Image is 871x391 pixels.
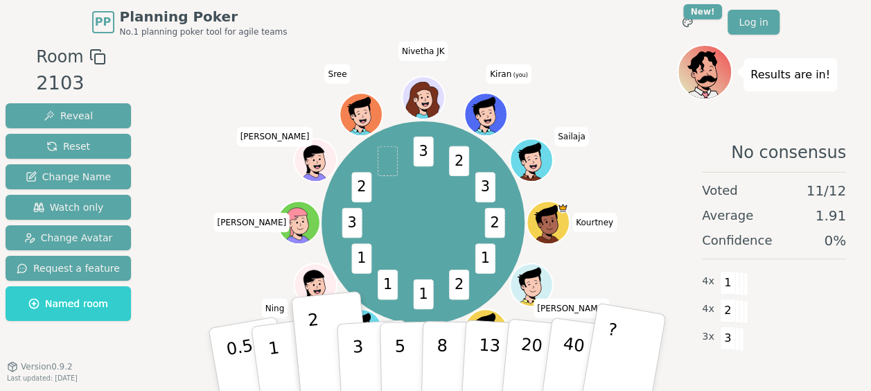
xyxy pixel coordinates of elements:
[36,69,105,98] div: 2103
[806,181,846,200] span: 11 / 12
[702,181,738,200] span: Voted
[7,361,73,372] button: Version0.9.2
[6,225,131,250] button: Change Avatar
[702,206,753,225] span: Average
[683,4,723,19] div: New!
[557,202,568,213] span: Kourtney is the host
[449,270,469,299] span: 2
[33,200,104,214] span: Watch only
[95,14,111,31] span: PP
[675,10,700,35] button: New!
[511,72,528,78] span: (you)
[6,286,131,321] button: Named room
[824,231,846,250] span: 0 %
[731,141,846,164] span: No consensus
[36,44,83,69] span: Room
[702,274,714,289] span: 4 x
[237,128,313,147] span: Click to change your name
[21,361,73,372] span: Version 0.9.2
[6,134,131,159] button: Reset
[572,213,617,232] span: Click to change your name
[92,7,288,37] a: PPPlanning PokerNo.1 planning poker tool for agile teams
[120,7,288,26] span: Planning Poker
[7,374,78,382] span: Last updated: [DATE]
[351,243,371,273] span: 1
[306,310,324,385] p: 2
[720,327,736,350] span: 3
[324,64,350,84] span: Click to change your name
[702,329,714,345] span: 3 x
[262,299,288,318] span: Click to change your name
[46,139,90,153] span: Reset
[26,170,111,184] span: Change Name
[484,208,504,238] span: 2
[702,231,772,250] span: Confidence
[342,208,362,238] span: 3
[750,65,830,85] p: Results are in!
[486,64,531,84] span: Click to change your name
[6,195,131,220] button: Watch only
[398,42,448,61] span: Click to change your name
[413,137,433,166] span: 3
[815,206,846,225] span: 1.91
[120,26,288,37] span: No.1 planning poker tool for agile teams
[702,302,714,317] span: 4 x
[554,128,589,147] span: Click to change your name
[351,172,371,202] span: 2
[449,146,469,175] span: 2
[378,270,398,299] span: 1
[17,261,120,275] span: Request a feature
[534,299,610,318] span: Click to change your name
[24,231,113,245] span: Change Avatar
[475,172,495,202] span: 3
[728,10,779,35] a: Log in
[720,299,736,322] span: 2
[6,103,131,128] button: Reveal
[413,279,433,309] span: 1
[213,213,290,232] span: Click to change your name
[720,271,736,295] span: 1
[475,243,495,273] span: 1
[6,164,131,189] button: Change Name
[6,256,131,281] button: Request a feature
[466,95,506,135] button: Click to change your avatar
[28,297,108,311] span: Named room
[44,109,93,123] span: Reveal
